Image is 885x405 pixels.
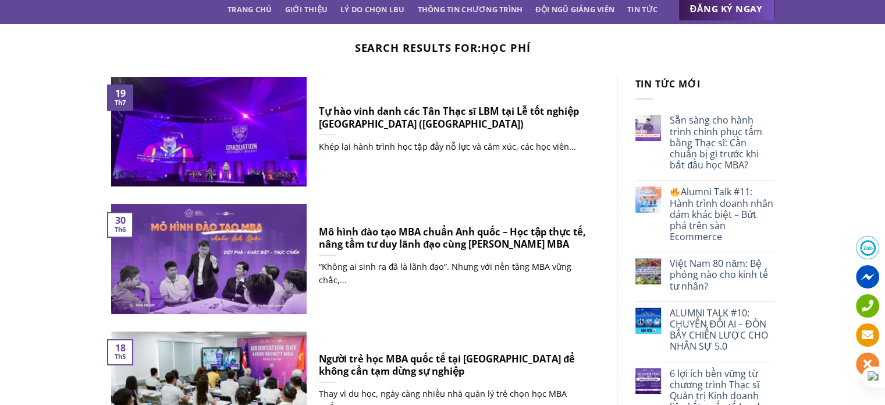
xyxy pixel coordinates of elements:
[635,78,701,90] span: Tin tức mới
[111,204,600,314] a: Mô hình đào tạo MBA chuẩn Anh quốc – Học tập thực tế, nâng tầm tư duy lãnh đạo cùng [PERSON_NAME]...
[319,105,587,130] h5: Tự hào vinh danh các Tân Thạc sĩ LBM tại Lễ tốt nghiệp [GEOGRAPHIC_DATA] ([GEOGRAPHIC_DATA])
[319,140,587,153] p: Khép lại hành trình học tập đầy nỗ lực và cảm xúc, các học viên...
[670,186,774,242] a: Alumni Talk #11: Hành trình doanh nhân dám khác biệt – Bứt phá trên sàn Ecommerce
[111,41,774,54] h1: Search Results for:
[690,2,763,16] span: ĐĂNG KÝ NGAY
[670,258,774,292] a: Việt Nam 80 năm: Bệ phóng nào cho kinh tế tư nhân?
[111,77,600,186] a: Tự hào vinh danh các Tân Thạc sĩ LBM tại Lễ tốt nghiệp [GEOGRAPHIC_DATA] ([GEOGRAPHIC_DATA]) Khép...
[319,353,587,378] h5: Người trẻ học MBA quốc tế tại [GEOGRAPHIC_DATA] để không cần tạm dừng sự nghiệp
[319,226,587,251] h5: Mô hình đào tạo MBA chuẩn Anh quốc – Học tập thực tế, nâng tầm tư duy lãnh đạo cùng [PERSON_NAME]...
[670,115,774,171] a: Sẵn sàng cho hành trình chinh phục tấm bằng Thạc sĩ: Cần chuẩn bị gì trước khi bắt đầu học MBA?
[481,40,530,55] span: Học phí
[319,260,587,287] p: “Không ai sinh ra đã là lãnh đạo”. Nhưng với nền tảng MBA vững chắc,...
[670,187,680,196] img: 🔥
[670,308,774,353] a: ALUMNI TALK #10: CHUYỂN ĐỔI AI – ĐÒN BẨY CHIẾN LƯỢC CHO NHÂN SỰ 5.0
